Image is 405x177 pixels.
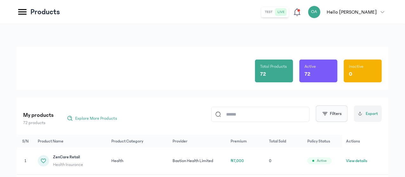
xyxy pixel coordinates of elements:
span: ZenCare Retail [53,154,83,160]
button: Filters [316,105,348,122]
td: Bastion Health Limited [169,148,227,174]
p: Hello [PERSON_NAME] [327,8,377,16]
button: live [275,8,287,16]
button: Export [354,105,382,122]
p: Total Products [260,63,287,70]
span: Export [366,111,378,117]
p: Inactive [349,63,363,70]
p: Products [30,7,60,17]
p: 72 [304,70,310,79]
th: Product Name [34,135,108,148]
span: 0 [269,159,271,163]
p: My products [23,111,54,120]
th: Actions [342,135,388,148]
button: test [263,8,275,16]
p: 72 products [23,120,54,126]
th: S/N [17,135,34,148]
button: OAHello [PERSON_NAME] [308,6,388,18]
th: Provider [169,135,227,148]
p: 0 [349,70,352,79]
th: Policy Status [304,135,342,148]
span: Health Insurance [53,161,83,168]
th: Premium [227,135,265,148]
th: Total Sold [265,135,304,148]
span: Active [317,158,327,163]
span: 1 [24,159,26,163]
span: ₦7,000 [231,159,244,163]
p: Active [304,63,316,70]
span: Explore More Products [75,115,117,122]
td: Health [108,148,169,174]
p: 72 [260,70,266,79]
button: View details [346,158,367,164]
button: Explore More Products [64,113,120,123]
th: Product Category [108,135,169,148]
div: OA [308,6,321,18]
